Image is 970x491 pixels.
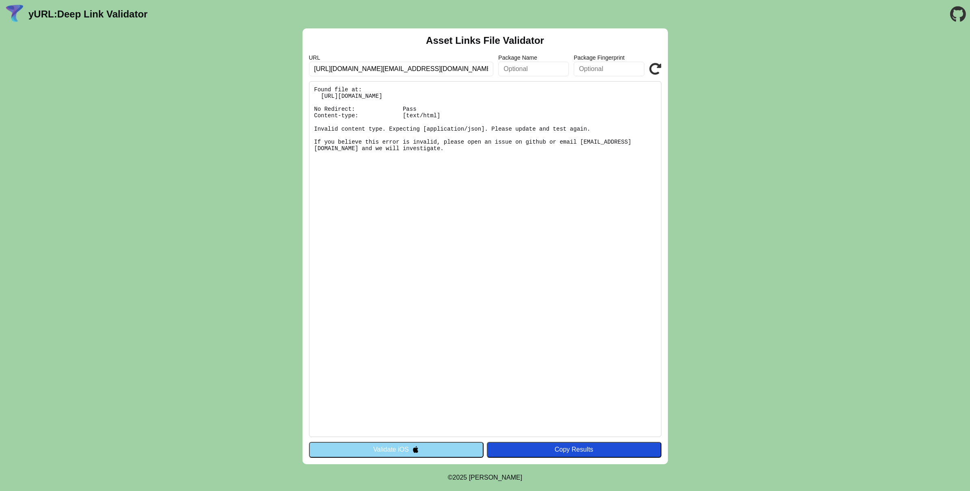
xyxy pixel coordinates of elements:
input: Optional [498,62,569,76]
input: Required [309,62,494,76]
button: Copy Results [487,442,661,457]
label: Package Fingerprint [574,54,644,61]
a: Michael Ibragimchayev's Personal Site [469,474,523,481]
img: yURL Logo [4,4,25,25]
h2: Asset Links File Validator [426,35,544,46]
input: Optional [574,62,644,76]
label: Package Name [498,54,569,61]
img: appleIcon.svg [412,446,419,453]
span: 2025 [453,474,467,481]
label: URL [309,54,494,61]
pre: Found file at: [URL][DOMAIN_NAME] No Redirect: Pass Content-type: [text/html] Invalid content typ... [309,81,661,437]
footer: © [448,464,522,491]
button: Validate iOS [309,442,484,457]
div: Copy Results [491,446,657,453]
a: yURL:Deep Link Validator [28,9,147,20]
